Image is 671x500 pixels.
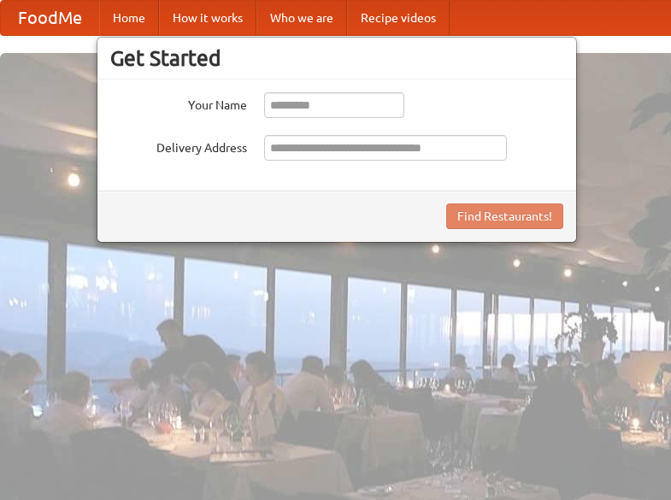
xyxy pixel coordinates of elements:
[446,203,563,229] button: Find Restaurants!
[159,1,256,35] a: How it works
[110,135,247,156] label: Delivery Address
[347,1,450,35] a: Recipe videos
[110,45,563,71] h3: Get Started
[1,1,99,35] a: FoodMe
[99,1,159,35] a: Home
[110,92,247,114] label: Your Name
[256,1,347,35] a: Who we are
